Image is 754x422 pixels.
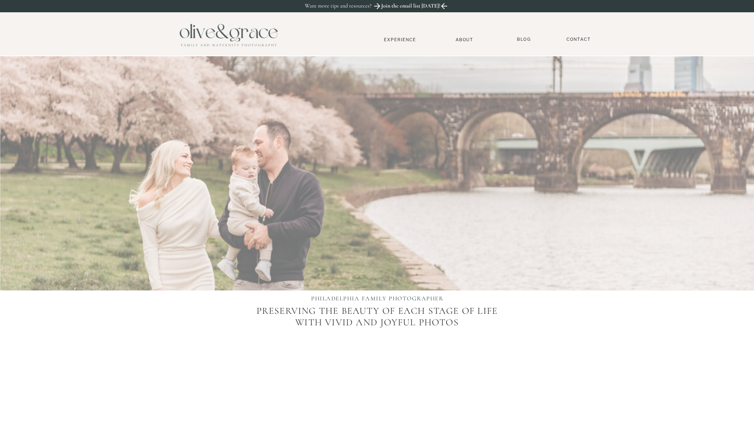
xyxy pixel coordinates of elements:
a: Join the email list [DATE]! [380,3,441,11]
a: BLOG [514,36,534,42]
p: Preserving the beauty of each stage of life with vivid and joyful photos [250,306,504,355]
a: Experience [374,37,426,42]
h1: PHILADELPHIA FAMILY PHOTOGRAPHER [293,295,462,304]
a: About [452,37,477,42]
a: Contact [563,36,594,42]
p: Want more tips and resources? [305,3,389,10]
